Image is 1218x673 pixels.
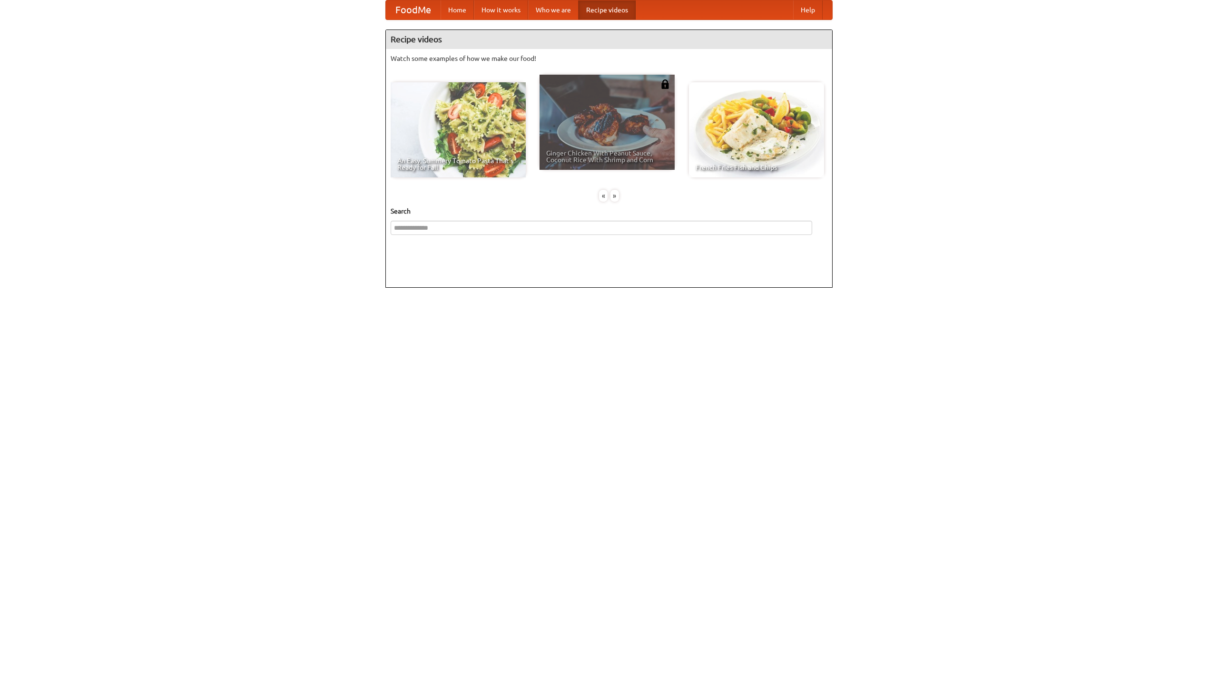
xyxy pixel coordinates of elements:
[386,30,832,49] h4: Recipe videos
[386,0,441,20] a: FoodMe
[689,82,824,177] a: French Fries Fish and Chips
[528,0,579,20] a: Who we are
[391,206,827,216] h5: Search
[599,190,608,202] div: «
[610,190,619,202] div: »
[579,0,636,20] a: Recipe videos
[391,54,827,63] p: Watch some examples of how we make our food!
[696,164,817,171] span: French Fries Fish and Chips
[391,82,526,177] a: An Easy, Summery Tomato Pasta That's Ready for Fall
[441,0,474,20] a: Home
[793,0,823,20] a: Help
[660,79,670,89] img: 483408.png
[397,157,519,171] span: An Easy, Summery Tomato Pasta That's Ready for Fall
[474,0,528,20] a: How it works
